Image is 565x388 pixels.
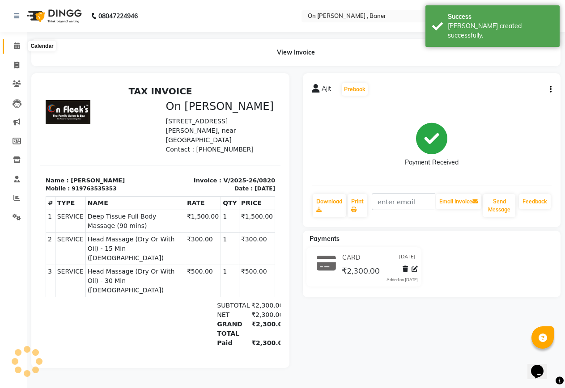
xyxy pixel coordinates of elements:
[6,151,15,183] td: 2
[171,228,206,237] div: NET
[313,194,346,217] a: Download
[28,41,55,51] div: Calendar
[15,151,45,183] td: SERVICE
[519,194,551,209] a: Feedback
[47,152,143,181] span: Head Massage (Dry Or With Oil) - 15 Min ([DEMOGRAPHIC_DATA])
[126,18,235,31] h3: On [PERSON_NAME]
[47,185,143,213] span: Head Massage (Dry Or With Oil) - 30 Min ([DEMOGRAPHIC_DATA])
[310,235,340,243] span: Payments
[405,158,459,167] div: Payment Received
[171,219,206,228] div: SUBTOTAL
[527,352,556,379] iframe: chat widget
[5,102,30,110] div: Mobile :
[15,183,45,215] td: SERVICE
[342,83,368,96] button: Prebook
[6,183,15,215] td: 3
[448,12,553,21] div: Success
[144,151,180,183] td: ₹300.00
[206,219,240,228] div: ₹2,300.00
[144,128,180,151] td: ₹1,500.00
[181,114,199,128] th: QTY
[199,151,234,183] td: ₹300.00
[47,130,143,148] span: Deep Tissue Full Body Massage (90 mins)
[5,94,115,103] p: Name : [PERSON_NAME]
[15,128,45,151] td: SERVICE
[126,63,235,72] p: Contact : [PHONE_NUMBER]
[144,114,180,128] th: RATE
[5,4,235,14] h2: TAX INVOICE
[206,228,240,237] div: ₹2,300.00
[199,183,234,215] td: ₹500.00
[15,114,45,128] th: TYPE
[436,194,481,209] button: Email Invoice
[98,4,138,29] b: 08047224946
[171,237,206,256] div: GRAND TOTAL
[199,114,234,128] th: PRICE
[348,194,367,217] a: Print
[214,102,235,110] div: [DATE]
[31,39,561,66] div: View Invoice
[181,151,199,183] td: 1
[399,253,416,262] span: [DATE]
[6,114,15,128] th: #
[206,256,240,266] div: ₹2,300.00
[181,183,199,215] td: 1
[171,256,206,266] div: Paid
[194,102,212,110] div: Date :
[342,266,380,278] span: ₹2,300.00
[322,84,331,97] span: Ajit
[483,194,515,217] button: Send Message
[126,34,235,63] p: [STREET_ADDRESS][PERSON_NAME], near [GEOGRAPHIC_DATA]
[126,94,235,103] p: Invoice : V/2025-26/0820
[448,21,553,40] div: Bill created successfully.
[144,183,180,215] td: ₹500.00
[181,128,199,151] td: 1
[45,114,144,128] th: NAME
[31,102,76,110] div: 919763535353
[199,128,234,151] td: ₹1,500.00
[342,253,360,262] span: CARD
[206,237,240,256] div: ₹2,300.00
[387,277,418,283] div: Added on [DATE]
[23,4,84,29] img: logo
[372,193,436,210] input: enter email
[6,128,15,151] td: 1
